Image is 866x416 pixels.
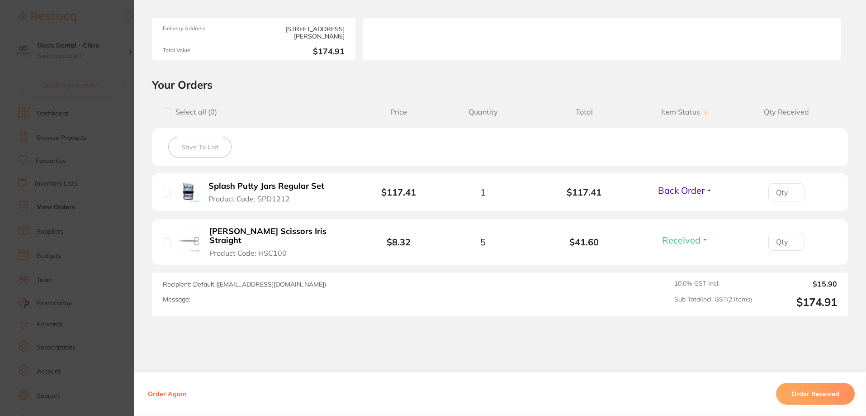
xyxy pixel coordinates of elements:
label: Message: [163,296,190,303]
span: Product Code: SPD1212 [208,195,290,203]
b: $117.41 [381,186,416,198]
span: Back Order [658,185,705,196]
b: $174.91 [257,47,345,57]
output: $174.91 [759,296,837,309]
span: Qty Received [736,108,837,116]
span: Total [534,108,635,116]
span: 1 [480,187,486,197]
span: Total Value [163,47,250,57]
button: Order Again [145,390,189,398]
output: $15.90 [759,280,837,288]
b: $117.41 [534,187,635,197]
span: Product Code: HSC100 [209,249,287,257]
span: 10.0 % GST Incl. [674,280,752,288]
span: Quantity [432,108,534,116]
button: Order Received [776,383,855,405]
button: Back Order [655,185,715,196]
span: Item Status [635,108,736,116]
span: Received [662,234,700,246]
input: Qty [768,183,804,201]
span: [STREET_ADDRESS][PERSON_NAME] [257,25,345,40]
b: [PERSON_NAME] Scissors Iris Straight [209,227,349,245]
img: Hanson Scissors Iris Straight [178,230,200,252]
button: Splash Putty Jars Regular Set Product Code: SPD1212 [206,181,335,203]
img: Splash Putty Jars Regular Set [178,181,199,202]
b: $41.60 [534,237,635,247]
input: Qty [768,233,804,251]
button: [PERSON_NAME] Scissors Iris Straight Product Code: HSC100 [207,226,352,258]
h2: Your Orders [152,78,848,91]
span: Price [365,108,432,116]
span: Delivery Address [163,25,250,40]
span: Recipient: Default ( [EMAIL_ADDRESS][DOMAIN_NAME] ) [163,280,326,288]
span: Sub Total Incl. GST ( 2 Items) [674,296,752,309]
b: $8.32 [387,236,411,248]
b: Splash Putty Jars Regular Set [208,182,324,191]
button: Received [659,234,711,246]
span: 5 [480,237,486,247]
span: Select all ( 0 ) [171,108,217,116]
button: Save To List [168,137,232,158]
